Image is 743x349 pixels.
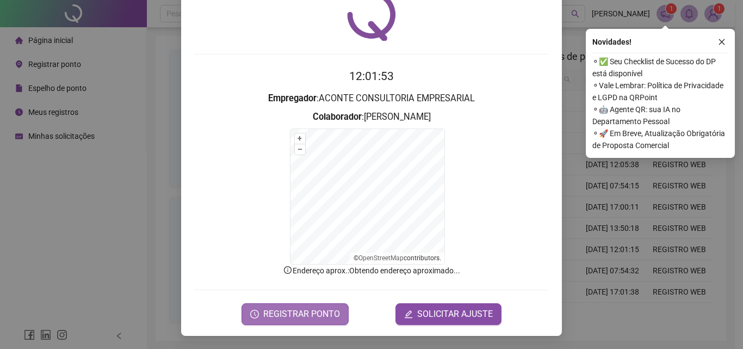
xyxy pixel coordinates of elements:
[349,70,394,83] time: 12:01:53
[358,254,404,262] a: OpenStreetMap
[263,308,340,321] span: REGISTRAR PONTO
[592,79,728,103] span: ⚬ Vale Lembrar: Política de Privacidade e LGPD na QRPoint
[283,265,293,275] span: info-circle
[268,93,317,103] strong: Empregador
[417,308,493,321] span: SOLICITAR AJUSTE
[395,303,501,325] button: editSOLICITAR AJUSTE
[194,91,549,106] h3: : ACONTE CONSULTORIA EMPRESARIAL
[592,127,728,151] span: ⚬ 🚀 Em Breve, Atualização Obrigatória de Proposta Comercial
[313,112,362,122] strong: Colaborador
[194,265,549,277] p: Endereço aprox. : Obtendo endereço aproximado...
[592,103,728,127] span: ⚬ 🤖 Agente QR: sua IA no Departamento Pessoal
[295,144,305,155] button: –
[592,36,631,48] span: Novidades !
[718,38,726,46] span: close
[592,56,728,79] span: ⚬ ✅ Seu Checklist de Sucesso do DP está disponível
[250,310,259,319] span: clock-circle
[354,254,441,262] li: © contributors.
[404,310,413,319] span: edit
[295,133,305,144] button: +
[242,303,349,325] button: REGISTRAR PONTO
[194,110,549,124] h3: : [PERSON_NAME]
